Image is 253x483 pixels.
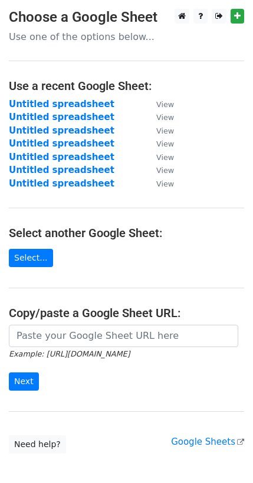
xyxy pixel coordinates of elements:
[156,100,174,109] small: View
[144,152,174,162] a: View
[9,372,39,391] input: Next
[9,249,53,267] a: Select...
[156,179,174,188] small: View
[144,99,174,109] a: View
[171,437,244,447] a: Google Sheets
[156,166,174,175] small: View
[144,138,174,149] a: View
[144,125,174,136] a: View
[156,126,174,135] small: View
[144,112,174,122] a: View
[9,178,114,189] a: Untitled spreadsheet
[9,435,66,454] a: Need help?
[9,226,244,240] h4: Select another Google Sheet:
[9,165,114,175] a: Untitled spreadsheet
[9,99,114,109] a: Untitled spreadsheet
[9,112,114,122] a: Untitled spreadsheet
[9,325,238,347] input: Paste your Google Sheet URL here
[144,165,174,175] a: View
[156,153,174,162] small: View
[9,152,114,162] a: Untitled spreadsheet
[9,9,244,26] h3: Choose a Google Sheet
[9,138,114,149] a: Untitled spreadsheet
[9,79,244,93] h4: Use a recent Google Sheet:
[9,125,114,136] a: Untitled spreadsheet
[9,349,130,358] small: Example: [URL][DOMAIN_NAME]
[144,178,174,189] a: View
[156,139,174,148] small: View
[9,306,244,320] h4: Copy/paste a Google Sheet URL:
[9,31,244,43] p: Use one of the options below...
[156,113,174,122] small: View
